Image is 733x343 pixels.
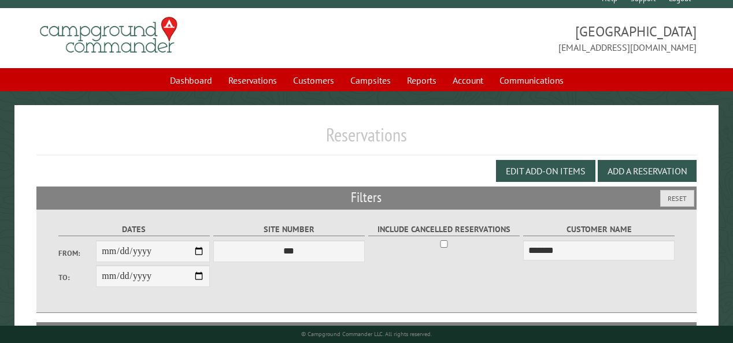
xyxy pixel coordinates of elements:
[106,322,191,343] th: Dates
[522,322,568,343] th: Total
[58,223,210,236] label: Dates
[387,322,522,343] th: Customer
[496,160,595,182] button: Edit Add-on Items
[446,69,490,91] a: Account
[36,187,696,208] h2: Filters
[523,223,675,236] label: Customer Name
[368,223,520,236] label: Include Cancelled Reservations
[660,190,694,207] button: Reset
[36,13,181,58] img: Campground Commander
[213,223,365,236] label: Site Number
[366,22,697,54] span: [GEOGRAPHIC_DATA] [EMAIL_ADDRESS][DOMAIN_NAME]
[568,322,630,343] th: Due
[191,322,387,343] th: Camper Details
[343,69,398,91] a: Campsites
[36,124,696,155] h1: Reservations
[58,248,96,259] label: From:
[286,69,341,91] a: Customers
[493,69,571,91] a: Communications
[42,322,106,343] th: Site
[598,160,697,182] button: Add a Reservation
[301,330,432,338] small: © Campground Commander LLC. All rights reserved.
[221,69,284,91] a: Reservations
[400,69,443,91] a: Reports
[630,322,697,343] th: Edit
[163,69,219,91] a: Dashboard
[58,272,96,283] label: To:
